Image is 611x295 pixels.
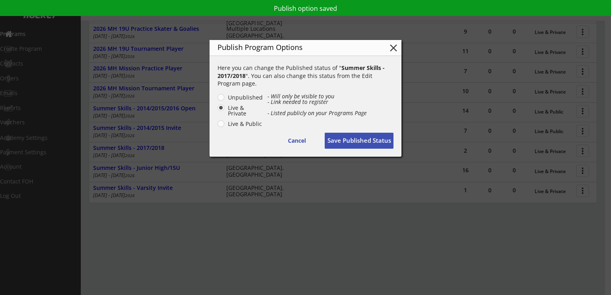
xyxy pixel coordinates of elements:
label: Unpublished [226,95,263,100]
strong: Summer Skills - 2017/2018 [218,64,386,80]
label: Live & Private [226,105,263,116]
div: Here you can change the Published status of " ". You can also change this status from the Edit Pr... [218,64,393,88]
button: close [387,42,399,54]
button: Cancel [277,133,317,149]
div: - Will only be visible to you - Link needed to register - Listed publicly on your Programs Page [268,94,393,116]
button: Save Published Status [325,133,393,149]
div: Publish Program Options [218,44,375,51]
label: Live & Public [226,121,263,127]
